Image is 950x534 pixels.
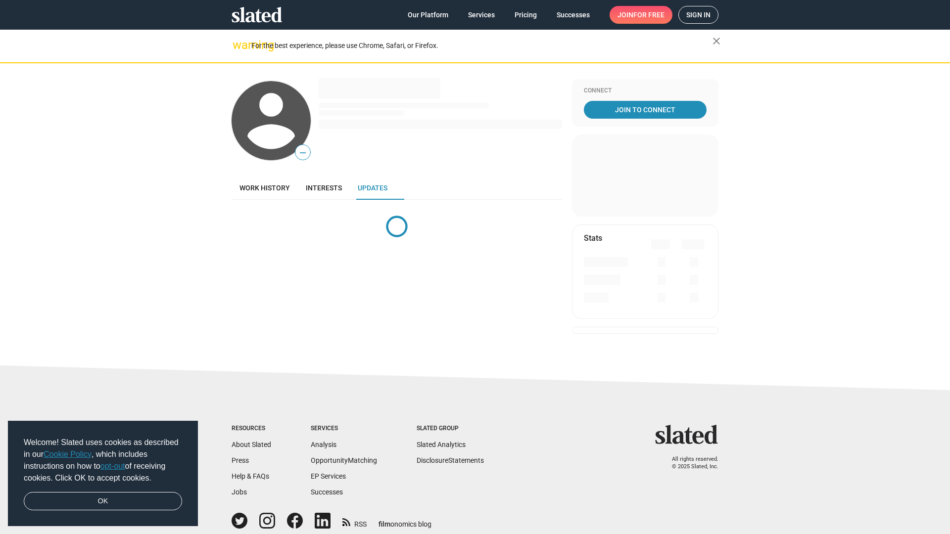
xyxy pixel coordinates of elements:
a: Joinfor free [610,6,672,24]
a: Cookie Policy [44,450,92,458]
a: DisclosureStatements [417,456,484,464]
a: Press [232,456,249,464]
a: Jobs [232,488,247,496]
a: Services [460,6,503,24]
div: Slated Group [417,425,484,433]
a: Successes [549,6,598,24]
span: for free [633,6,665,24]
span: Pricing [515,6,537,24]
a: EP Services [311,472,346,480]
span: Interests [306,184,342,192]
span: Updates [358,184,387,192]
a: About Slated [232,441,271,448]
span: Join To Connect [586,101,705,119]
a: Analysis [311,441,336,448]
span: Welcome! Slated uses cookies as described in our , which includes instructions on how to of recei... [24,437,182,484]
span: Successes [557,6,590,24]
a: Successes [311,488,343,496]
span: film [379,520,390,528]
a: Updates [350,176,395,200]
mat-icon: warning [233,39,244,51]
p: All rights reserved. © 2025 Slated, Inc. [662,456,718,470]
span: Services [468,6,495,24]
a: dismiss cookie message [24,492,182,511]
a: Sign in [678,6,718,24]
div: Services [311,425,377,433]
a: OpportunityMatching [311,456,377,464]
a: Slated Analytics [417,441,466,448]
div: For the best experience, please use Chrome, Safari, or Firefox. [251,39,712,52]
span: — [295,146,310,159]
a: Pricing [507,6,545,24]
a: Join To Connect [584,101,707,119]
a: opt-out [100,462,125,470]
mat-icon: close [711,35,722,47]
a: Help & FAQs [232,472,269,480]
a: Work history [232,176,298,200]
span: Our Platform [408,6,448,24]
div: cookieconsent [8,421,198,527]
span: Work history [239,184,290,192]
mat-card-title: Stats [584,233,602,243]
div: Resources [232,425,271,433]
a: RSS [342,514,367,529]
a: filmonomics blog [379,512,431,529]
a: Our Platform [400,6,456,24]
span: Sign in [686,6,711,23]
div: Connect [584,87,707,95]
a: Interests [298,176,350,200]
span: Join [617,6,665,24]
